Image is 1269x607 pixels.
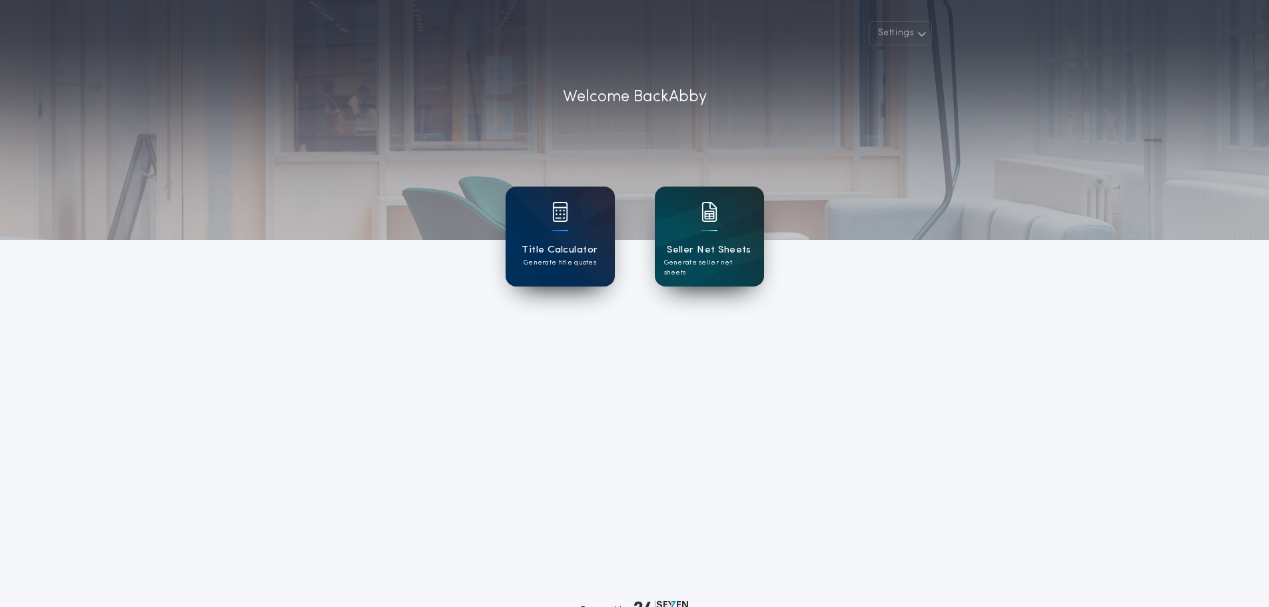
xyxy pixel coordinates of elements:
[869,21,932,45] button: Settings
[552,202,568,222] img: card icon
[667,243,751,258] h1: Seller Net Sheets
[664,258,755,278] p: Generate seller net sheets
[522,243,598,258] h1: Title Calculator
[506,187,615,287] a: card iconTitle CalculatorGenerate title quotes
[701,202,717,222] img: card icon
[563,85,707,109] p: Welcome Back Abby
[655,187,764,287] a: card iconSeller Net SheetsGenerate seller net sheets
[524,258,596,268] p: Generate title quotes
